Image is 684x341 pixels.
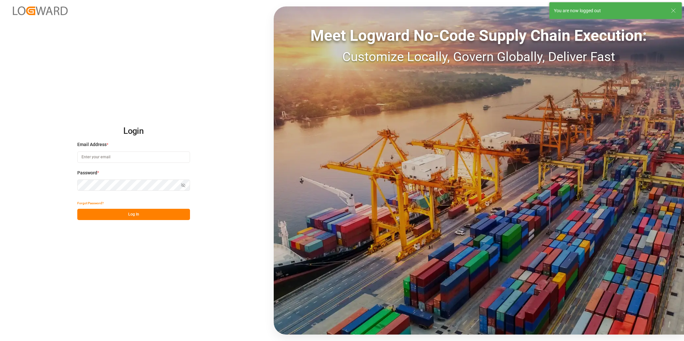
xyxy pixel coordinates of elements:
div: You are now logged out [554,7,665,14]
span: Email Address [77,141,107,148]
button: Log In [77,209,190,220]
input: Enter your email [77,152,190,163]
button: Forgot Password? [77,198,104,209]
h2: Login [77,121,190,142]
img: Logward_new_orange.png [13,6,68,15]
div: Meet Logward No-Code Supply Chain Execution: [274,24,684,47]
div: Customize Locally, Govern Globally, Deliver Fast [274,47,684,67]
span: Password [77,170,97,176]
